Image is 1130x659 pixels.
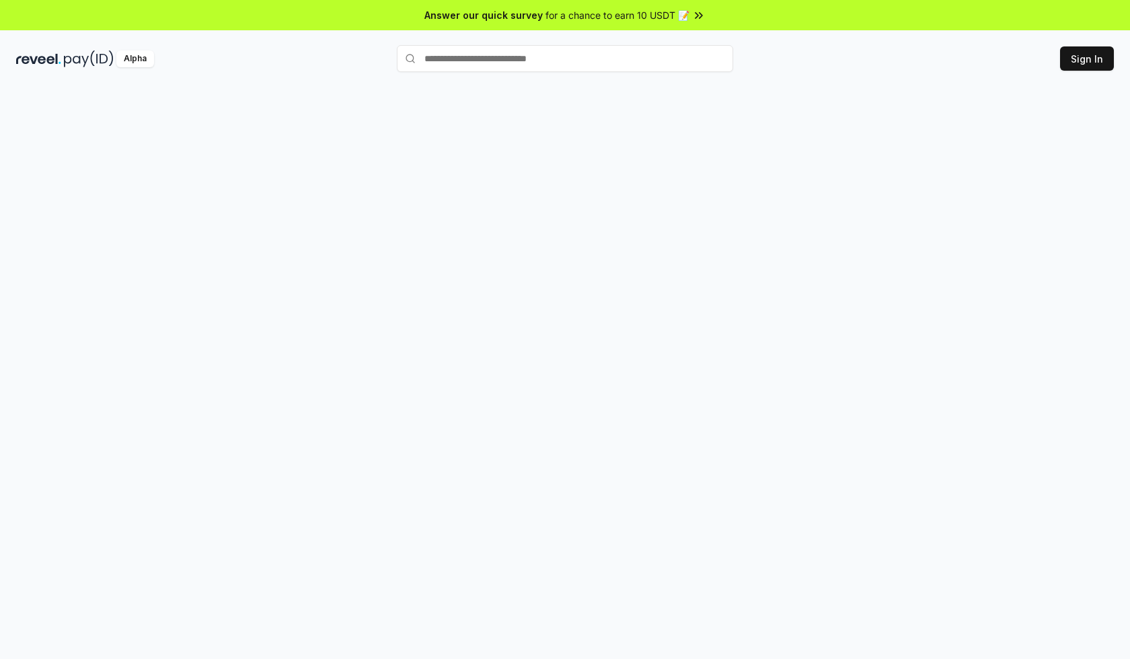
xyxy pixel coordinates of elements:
[16,50,61,67] img: reveel_dark
[1060,46,1114,71] button: Sign In
[424,8,543,22] span: Answer our quick survey
[116,50,154,67] div: Alpha
[64,50,114,67] img: pay_id
[545,8,689,22] span: for a chance to earn 10 USDT 📝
